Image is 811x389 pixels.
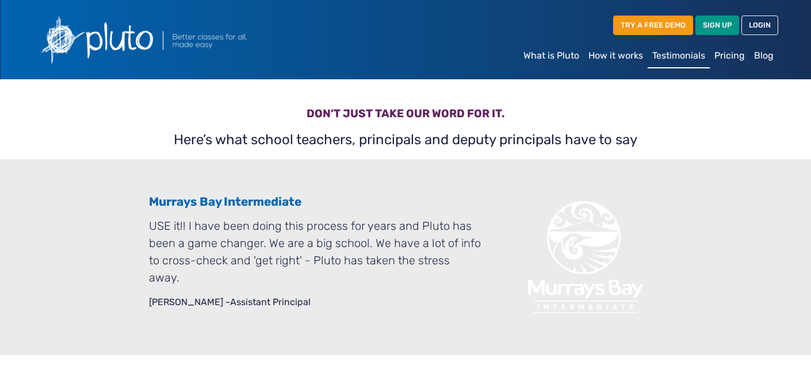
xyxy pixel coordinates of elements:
span: Assistant Principal [230,296,311,307]
p: Here’s what school teachers, principals and deputy principals have to say [40,129,771,150]
img: Pluto logo with the text Better classes for all, made easy [33,9,309,70]
a: TRY A FREE DEMO [613,16,693,34]
a: Testimonials [648,44,710,68]
h3: Don’t just take our word for it. [40,107,771,125]
h2: Murrays Bay Intermediate [149,196,482,208]
a: SIGN UP [695,16,739,34]
a: What is Pluto [519,44,584,67]
p: USE it!! I have been doing this process for years and Pluto has been a game changer. We are a big... [149,217,482,286]
a: Pricing [710,44,749,67]
img: Murrays Bay Intermediate [528,201,643,314]
p: [PERSON_NAME] - [149,295,482,309]
a: How it works [584,44,648,67]
a: Blog [749,44,778,67]
a: LOGIN [741,16,778,34]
